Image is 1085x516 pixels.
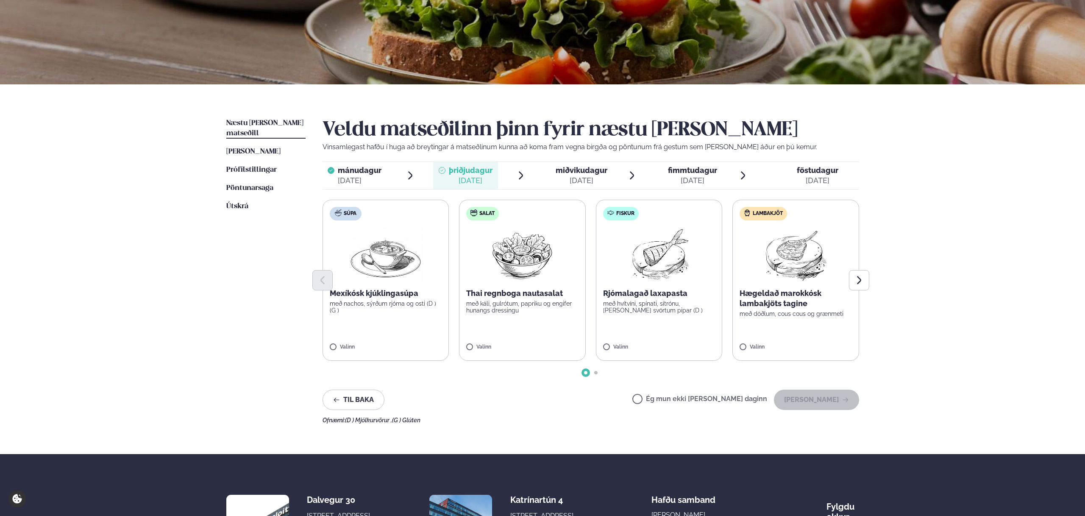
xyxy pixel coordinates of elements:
[226,201,248,212] a: Útskrá
[323,417,859,424] div: Ofnæmi:
[651,488,715,505] span: Hafðu samband
[392,417,420,424] span: (G ) Glúten
[758,227,833,282] img: Lamb-Meat.png
[226,166,277,173] span: Prófílstillingar
[594,371,598,374] span: Go to slide 2
[740,288,852,309] p: Hægeldað marokkósk lambakjöts tagine
[510,495,578,505] div: Katrínartún 4
[330,288,442,298] p: Mexíkósk kjúklingasúpa
[8,490,26,508] a: Cookie settings
[335,209,342,216] img: soup.svg
[797,176,838,186] div: [DATE]
[668,166,717,175] span: fimmtudagur
[603,300,715,314] p: með hvítvíni, spínati, sítrónu, [PERSON_NAME] svörtum pipar (D )
[849,270,869,290] button: Next slide
[740,310,852,317] p: með döðlum, cous cous og grænmeti
[226,203,248,210] span: Útskrá
[603,288,715,298] p: Rjómalagað laxapasta
[797,166,838,175] span: föstudagur
[470,209,477,216] img: salad.svg
[323,390,384,410] button: Til baka
[584,371,587,374] span: Go to slide 1
[312,270,333,290] button: Previous slide
[466,288,579,298] p: Thai regnboga nautasalat
[344,210,356,217] span: Súpa
[226,184,273,192] span: Pöntunarsaga
[668,176,717,186] div: [DATE]
[226,148,281,155] span: [PERSON_NAME]
[307,495,374,505] div: Dalvegur 30
[338,176,381,186] div: [DATE]
[226,120,303,137] span: Næstu [PERSON_NAME] matseðill
[323,118,859,142] h2: Veldu matseðilinn þinn fyrir næstu [PERSON_NAME]
[338,166,381,175] span: mánudagur
[345,417,392,424] span: (D ) Mjólkurvörur ,
[485,227,560,282] img: Salad.png
[330,300,442,314] p: með nachos, sýrðum rjóma og osti (D ) (G )
[449,166,492,175] span: þriðjudagur
[466,300,579,314] p: með káli, gulrótum, papriku og engifer hunangs dressingu
[449,176,492,186] div: [DATE]
[226,165,277,175] a: Prófílstillingar
[616,210,634,217] span: Fiskur
[774,390,859,410] button: [PERSON_NAME]
[753,210,783,217] span: Lambakjöt
[226,147,281,157] a: [PERSON_NAME]
[479,210,495,217] span: Salat
[744,209,751,216] img: Lamb.svg
[323,142,859,152] p: Vinsamlegast hafðu í huga að breytingar á matseðlinum kunna að koma fram vegna birgða og pöntunum...
[226,183,273,193] a: Pöntunarsaga
[607,209,614,216] img: fish.svg
[621,227,696,282] img: Fish.png
[226,118,306,139] a: Næstu [PERSON_NAME] matseðill
[348,227,423,282] img: Soup.png
[556,166,607,175] span: miðvikudagur
[556,176,607,186] div: [DATE]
